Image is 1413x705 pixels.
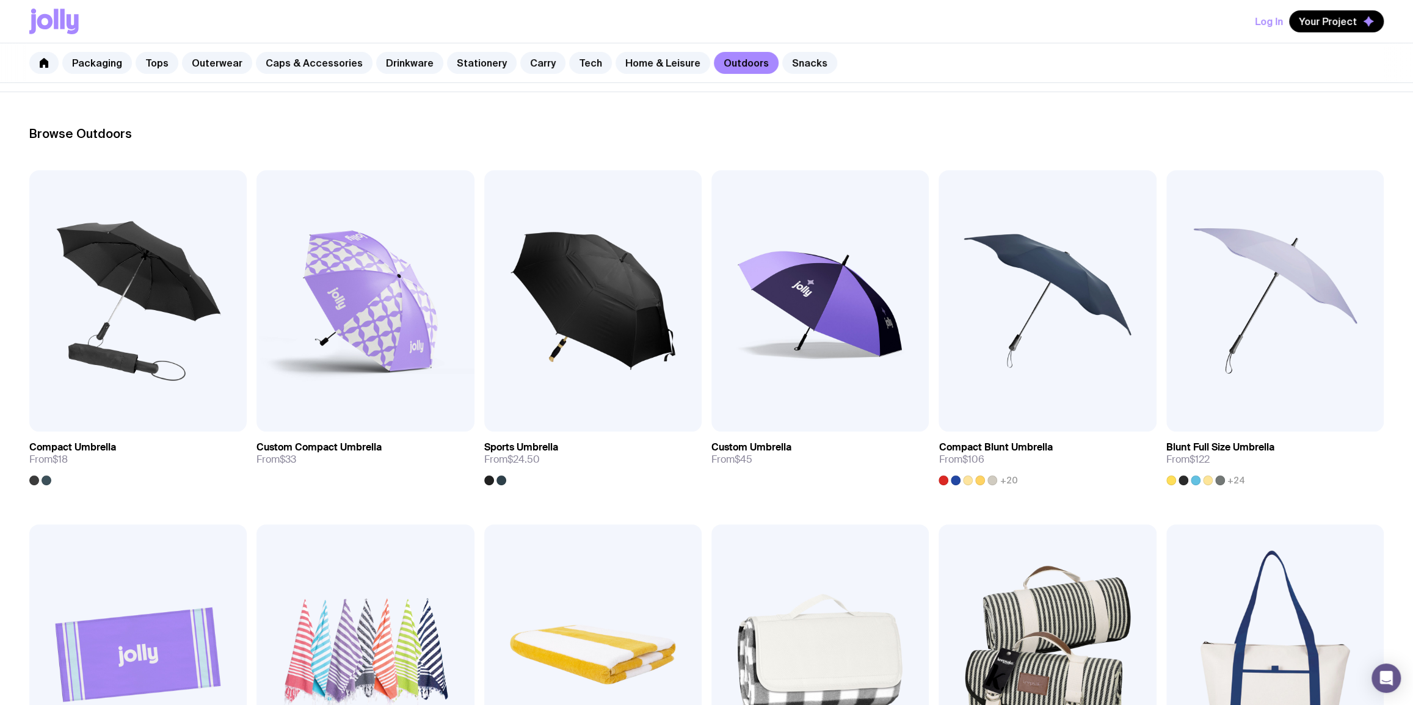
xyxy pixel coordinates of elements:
[29,432,247,485] a: Compact UmbrellaFrom$18
[714,52,779,74] a: Outdoors
[484,441,558,454] h3: Sports Umbrella
[1166,441,1274,454] h3: Blunt Full Size Umbrella
[1166,454,1210,466] span: From
[939,432,1156,485] a: Compact Blunt UmbrellaFrom$106+20
[280,453,296,466] span: $33
[735,453,752,466] span: $45
[1227,475,1245,485] span: +24
[447,52,517,74] a: Stationery
[182,52,252,74] a: Outerwear
[1371,663,1401,693] div: Open Intercom Messenger
[29,126,1384,141] h2: Browse Outdoors
[29,454,68,466] span: From
[507,453,540,466] span: $24.50
[484,432,702,485] a: Sports UmbrellaFrom$24.50
[62,52,132,74] a: Packaging
[711,454,752,466] span: From
[711,432,929,475] a: Custom UmbrellaFrom$45
[29,441,116,454] h3: Compact Umbrella
[484,454,540,466] span: From
[256,441,382,454] h3: Custom Compact Umbrella
[616,52,710,74] a: Home & Leisure
[1190,453,1210,466] span: $122
[782,52,837,74] a: Snacks
[376,52,443,74] a: Drinkware
[1166,432,1384,485] a: Blunt Full Size UmbrellaFrom$122+24
[711,441,791,454] h3: Custom Umbrella
[939,454,984,466] span: From
[520,52,565,74] a: Carry
[939,441,1052,454] h3: Compact Blunt Umbrella
[256,52,372,74] a: Caps & Accessories
[1255,10,1283,32] button: Log In
[256,454,296,466] span: From
[569,52,612,74] a: Tech
[1289,10,1384,32] button: Your Project
[1000,475,1017,485] span: +20
[136,52,178,74] a: Tops
[962,453,984,466] span: $106
[53,453,68,466] span: $18
[1299,15,1357,27] span: Your Project
[256,432,474,475] a: Custom Compact UmbrellaFrom$33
